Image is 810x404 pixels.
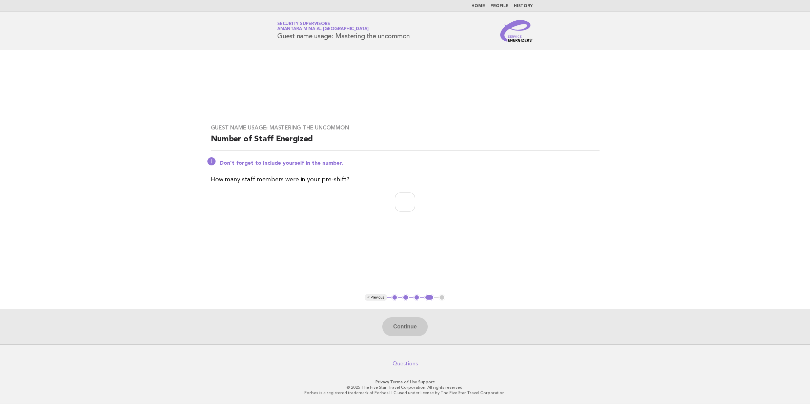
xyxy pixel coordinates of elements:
[418,380,435,384] a: Support
[220,160,600,167] p: Don't forget to include yourself in the number.
[500,20,533,42] img: Service Energizers
[211,134,600,150] h2: Number of Staff Energized
[277,22,410,40] h1: Guest name usage: Mastering the uncommon
[198,379,612,385] p: · ·
[390,380,417,384] a: Terms of Use
[277,22,369,31] a: Security SupervisorsAnantara Mina al [GEOGRAPHIC_DATA]
[365,294,387,301] button: < Previous
[402,294,409,301] button: 2
[376,380,389,384] a: Privacy
[424,294,434,301] button: 4
[391,294,398,301] button: 1
[413,294,420,301] button: 3
[198,385,612,390] p: © 2025 The Five Star Travel Corporation. All rights reserved.
[392,360,418,367] a: Questions
[198,390,612,396] p: Forbes is a registered trademark of Forbes LLC used under license by The Five Star Travel Corpora...
[514,4,533,8] a: History
[471,4,485,8] a: Home
[211,124,600,131] h3: Guest name usage: Mastering the uncommon
[211,175,600,184] p: How many staff members were in your pre-shift?
[277,27,369,32] span: Anantara Mina al [GEOGRAPHIC_DATA]
[490,4,508,8] a: Profile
